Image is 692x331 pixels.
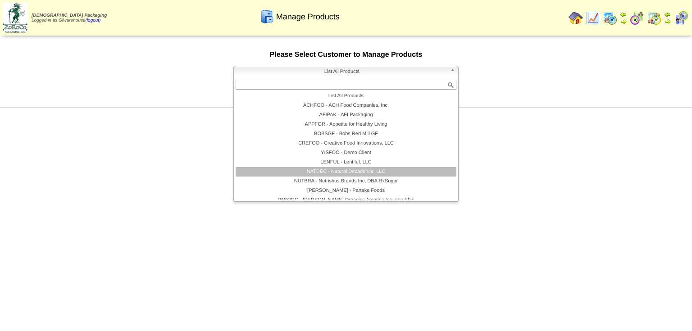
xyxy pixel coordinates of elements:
[270,51,423,59] span: Please Select Customer to Manage Products
[237,66,446,77] span: List All Products
[3,3,27,33] img: zoroco-logo-small.webp
[236,120,456,129] li: APPFOR - Appetite for Healthy Living
[260,9,274,24] img: cabinet.gif
[236,158,456,167] li: LENFUL - Lentiful, LLC
[236,186,456,195] li: [PERSON_NAME] - Partake Foods
[236,148,456,158] li: YISFOO - Demo Client
[236,167,456,177] li: NATDEC - Natural Decadence, LLC
[32,13,107,23] span: Logged in as Gfwarehouse
[664,11,671,18] img: arrowleft.gif
[236,195,456,205] li: PASORG - [PERSON_NAME] Organics America Inc. dba Elari
[674,11,688,25] img: calendarcustomer.gif
[236,139,456,148] li: CREFOO - Creative Food Innovations, LLC
[620,18,627,25] img: arrowright.gif
[647,11,661,25] img: calendarinout.gif
[236,101,456,110] li: ACHFOO - ACH Food Companies, Inc.
[236,110,456,120] li: AFIPAK - AFI Packaging
[620,11,627,18] img: arrowleft.gif
[236,129,456,139] li: BOBSGF - Bobs Red Mill GF
[86,18,101,23] a: (logout)
[236,91,456,101] li: List All Products
[569,11,583,25] img: home.gif
[586,11,600,25] img: line_graph.gif
[603,11,617,25] img: calendarprod.gif
[664,18,671,25] img: arrowright.gif
[276,12,340,22] span: Manage Products
[236,177,456,186] li: NUTBRA - Nutrishus Brands Inc, DBA RxSugar
[630,11,644,25] img: calendarblend.gif
[32,13,107,18] span: [DEMOGRAPHIC_DATA] Packaging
